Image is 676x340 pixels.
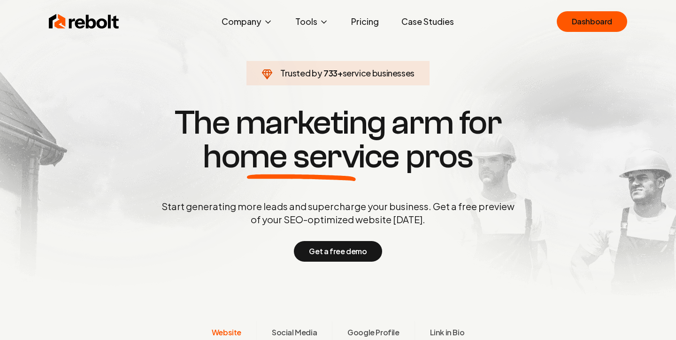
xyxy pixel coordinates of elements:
[280,68,322,78] span: Trusted by
[343,68,415,78] span: service businesses
[430,327,465,338] span: Link in Bio
[203,140,399,174] span: home service
[344,12,386,31] a: Pricing
[288,12,336,31] button: Tools
[214,12,280,31] button: Company
[49,12,119,31] img: Rebolt Logo
[394,12,461,31] a: Case Studies
[113,106,563,174] h1: The marketing arm for pros
[323,67,338,80] span: 733
[272,327,317,338] span: Social Media
[347,327,399,338] span: Google Profile
[294,241,382,262] button: Get a free demo
[160,200,516,226] p: Start generating more leads and supercharge your business. Get a free preview of your SEO-optimiz...
[557,11,627,32] a: Dashboard
[338,68,343,78] span: +
[212,327,241,338] span: Website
